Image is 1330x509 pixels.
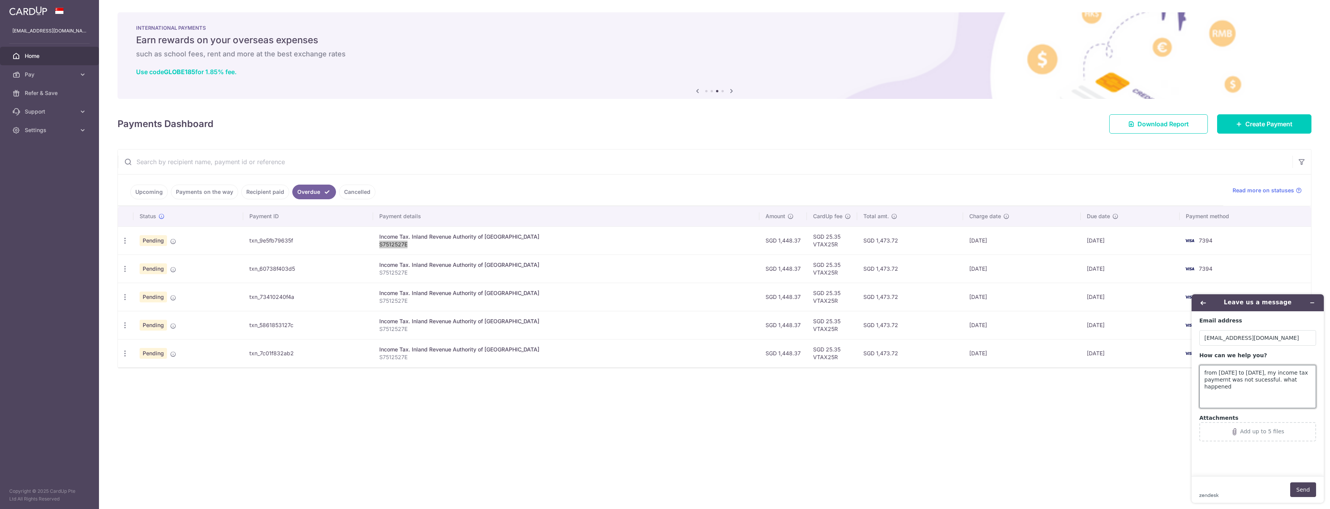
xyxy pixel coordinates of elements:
[759,339,807,367] td: SGD 1,448.37
[140,292,167,302] span: Pending
[963,254,1081,283] td: [DATE]
[136,49,1293,59] h6: such as school fees, rent and more at the best exchange rates
[857,226,963,254] td: SGD 1,473.72
[379,241,753,248] p: S7512527E
[9,6,47,15] img: CardUp
[1081,311,1179,339] td: [DATE]
[963,226,1081,254] td: [DATE]
[339,185,375,199] a: Cancelled
[857,311,963,339] td: SGD 1,473.72
[807,226,857,254] td: SGD 25.35 VTAX25R
[807,254,857,283] td: SGD 25.35 VTAX25R
[136,68,237,76] a: Use codeGLOBE185for 1.85% fee.
[1199,237,1212,244] span: 7394
[379,297,753,305] p: S7512527E
[140,212,156,220] span: Status
[25,52,76,60] span: Home
[857,254,963,283] td: SGD 1,473.72
[963,339,1081,367] td: [DATE]
[1087,212,1110,220] span: Due date
[25,89,76,97] span: Refer & Save
[1182,236,1197,245] img: Bank Card
[118,12,1311,99] img: International Payment Banner
[766,212,785,220] span: Amount
[379,317,753,325] div: Income Tax. Inland Revenue Authority of [GEOGRAPHIC_DATA]
[1182,321,1197,330] img: Bank Card
[25,71,76,78] span: Pay
[1081,283,1179,311] td: [DATE]
[807,283,857,311] td: SGD 25.35 VTAX25R
[25,126,76,134] span: Settings
[140,263,167,274] span: Pending
[863,212,889,220] span: Total amt.
[807,311,857,339] td: SGD 25.35 VTAX25R
[140,348,167,359] span: Pending
[1217,114,1311,134] a: Create Payment
[1081,339,1179,367] td: [DATE]
[1182,292,1197,302] img: Bank Card
[1081,254,1179,283] td: [DATE]
[18,5,34,12] span: Help
[118,117,213,131] h4: Payments Dashboard
[241,185,289,199] a: Recipient paid
[1182,349,1197,358] img: Bank Card
[136,34,1293,46] h5: Earn rewards on your overseas expenses
[759,254,807,283] td: SGD 1,448.37
[243,206,373,226] th: Payment ID
[1245,119,1292,129] span: Create Payment
[292,185,336,199] a: Overdue
[759,311,807,339] td: SGD 1,448.37
[130,185,168,199] a: Upcoming
[243,311,373,339] td: txn_5861853127c
[164,68,195,76] b: GLOBE185
[759,226,807,254] td: SGD 1,448.37
[243,226,373,254] td: txn_9e5fb79635f
[1137,119,1189,129] span: Download Report
[243,283,373,311] td: txn_73410240f4a
[140,235,167,246] span: Pending
[379,289,753,297] div: Income Tax. Inland Revenue Authority of [GEOGRAPHIC_DATA]
[373,206,759,226] th: Payment details
[25,108,76,115] span: Support
[1233,187,1302,194] a: Read more on statuses
[1233,187,1294,194] span: Read more on statuses
[857,339,963,367] td: SGD 1,473.72
[1185,288,1330,509] iframe: Find more information here
[379,233,753,241] div: Income Tax. Inland Revenue Authority of [GEOGRAPHIC_DATA]
[969,212,1001,220] span: Charge date
[963,283,1081,311] td: [DATE]
[243,339,373,367] td: txn_7c01f832ab2
[379,325,753,333] p: S7512527E
[136,25,1293,31] p: INTERNATIONAL PAYMENTS
[813,212,842,220] span: CardUp fee
[1180,206,1311,226] th: Payment method
[379,353,753,361] p: S7512527E
[963,311,1081,339] td: [DATE]
[379,269,753,277] p: S7512527E
[12,27,87,35] p: [EMAIL_ADDRESS][DOMAIN_NAME]
[171,185,238,199] a: Payments on the way
[807,339,857,367] td: SGD 25.35 VTAX25R
[379,346,753,353] div: Income Tax. Inland Revenue Authority of [GEOGRAPHIC_DATA]
[140,320,167,331] span: Pending
[1109,114,1208,134] a: Download Report
[1199,265,1212,272] span: 7394
[1081,226,1179,254] td: [DATE]
[379,261,753,269] div: Income Tax. Inland Revenue Authority of [GEOGRAPHIC_DATA]
[118,149,1292,174] input: Search by recipient name, payment id or reference
[243,254,373,283] td: txn_60738f403d5
[1182,264,1197,273] img: Bank Card
[857,283,963,311] td: SGD 1,473.72
[759,283,807,311] td: SGD 1,448.37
